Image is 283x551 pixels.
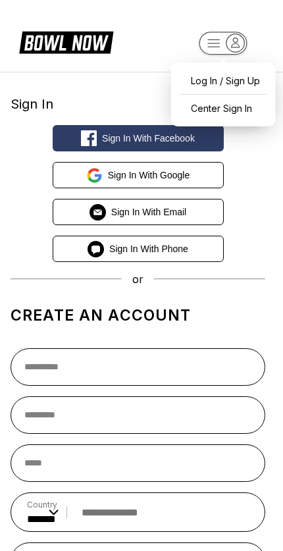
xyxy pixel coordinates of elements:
span: Sign in with Google [108,170,190,180]
button: Sign in with Phone [53,236,224,262]
span: Sign in with Phone [109,244,188,254]
h1: Create an account [11,306,265,325]
label: Country [27,500,59,510]
a: Log In / Sign Up [178,69,269,92]
button: Sign in with Google [53,162,224,188]
div: or [11,273,265,286]
a: Center Sign In [178,97,269,120]
span: Sign in with Facebook [102,133,195,144]
button: Sign in with Facebook [53,125,224,151]
button: Sign in with Email [53,199,224,225]
span: Sign in with Email [111,207,186,217]
div: Sign In [11,96,265,112]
